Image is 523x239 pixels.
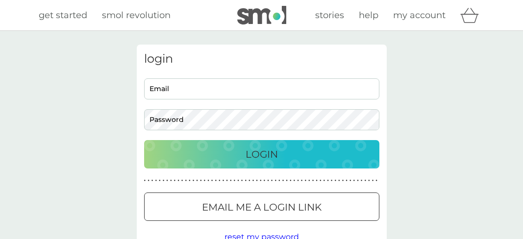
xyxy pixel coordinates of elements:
p: ● [189,178,191,183]
p: ● [204,178,206,183]
p: ● [372,178,374,183]
p: ● [159,178,161,183]
p: ● [267,178,269,183]
p: ● [301,178,303,183]
span: my account [393,10,446,21]
p: ● [241,178,243,183]
p: ● [245,178,247,183]
p: ● [334,178,336,183]
p: ● [207,178,209,183]
div: basket [460,5,485,25]
span: stories [315,10,344,21]
p: ● [256,178,258,183]
p: ● [316,178,318,183]
p: ● [338,178,340,183]
p: ● [324,178,325,183]
p: ● [155,178,157,183]
p: ● [278,178,280,183]
p: ● [196,178,198,183]
a: my account [393,8,446,23]
p: ● [327,178,329,183]
p: ● [151,178,153,183]
p: ● [286,178,288,183]
p: ● [166,178,168,183]
a: help [359,8,378,23]
button: Email me a login link [144,192,379,221]
p: ● [223,178,224,183]
a: get started [39,8,87,23]
p: ● [361,178,363,183]
span: get started [39,10,87,21]
p: ● [357,178,359,183]
p: ● [271,178,273,183]
p: ● [353,178,355,183]
p: ● [264,178,266,183]
button: Login [144,140,379,168]
p: ● [252,178,254,183]
p: ● [234,178,236,183]
img: smol [237,6,286,24]
p: ● [219,178,221,183]
a: smol revolution [102,8,171,23]
p: ● [211,178,213,183]
p: ● [274,178,276,183]
p: ● [193,178,195,183]
p: ● [368,178,370,183]
h3: login [144,52,379,66]
p: ● [320,178,322,183]
p: ● [260,178,262,183]
p: ● [226,178,228,183]
p: ● [144,178,146,183]
p: ● [290,178,292,183]
p: Login [246,146,278,162]
p: ● [185,178,187,183]
p: ● [200,178,202,183]
p: ● [331,178,333,183]
p: ● [297,178,299,183]
p: ● [148,178,149,183]
p: ● [304,178,306,183]
p: ● [181,178,183,183]
span: smol revolution [102,10,171,21]
p: ● [230,178,232,183]
p: ● [342,178,344,183]
p: ● [177,178,179,183]
p: ● [249,178,250,183]
p: ● [364,178,366,183]
p: ● [308,178,310,183]
p: ● [312,178,314,183]
p: ● [282,178,284,183]
p: ● [294,178,296,183]
p: ● [349,178,351,183]
p: ● [215,178,217,183]
a: stories [315,8,344,23]
p: ● [174,178,176,183]
p: ● [375,178,377,183]
p: ● [170,178,172,183]
p: ● [346,178,348,183]
p: ● [237,178,239,183]
p: Email me a login link [202,199,322,215]
span: help [359,10,378,21]
p: ● [163,178,165,183]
